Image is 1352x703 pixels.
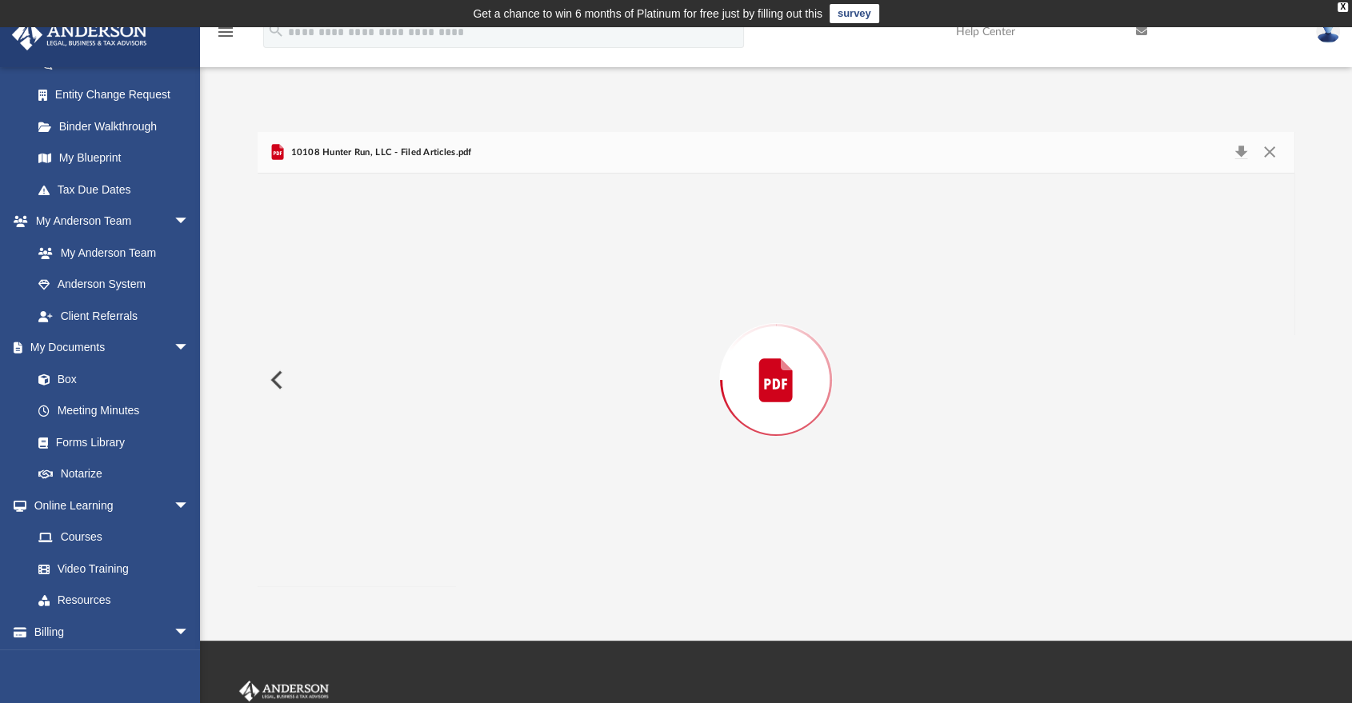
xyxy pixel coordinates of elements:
span: arrow_drop_down [174,206,206,238]
i: menu [216,22,235,42]
a: survey [830,4,879,23]
a: Online Learningarrow_drop_down [11,489,206,521]
a: Courses [22,521,206,553]
a: Meeting Minutes [22,395,206,427]
div: close [1338,2,1348,12]
a: My Documentsarrow_drop_down [11,332,206,364]
a: Client Referrals [22,300,206,332]
a: My Anderson Team [22,237,198,269]
span: arrow_drop_down [174,489,206,522]
button: Download [1226,142,1255,164]
a: My Anderson Teamarrow_drop_down [11,206,206,238]
button: Previous File [258,357,293,402]
button: Close [1255,142,1284,164]
span: 10108 Hunter Run, LLC - Filed Articles.pdf [287,146,471,160]
a: menu [216,30,235,42]
a: Box [22,363,198,395]
span: arrow_drop_down [174,332,206,365]
a: My Blueprint [22,142,206,174]
i: search [267,22,285,39]
a: Billingarrow_drop_down [11,616,214,648]
a: Forms Library [22,426,198,458]
a: Tax Due Dates [22,174,214,206]
a: Notarize [22,458,206,490]
div: Get a chance to win 6 months of Platinum for free just by filling out this [473,4,822,23]
a: Binder Walkthrough [22,110,214,142]
img: Anderson Advisors Platinum Portal [236,681,332,701]
a: Video Training [22,553,198,585]
div: Preview [258,132,1294,587]
img: Anderson Advisors Platinum Portal [7,19,152,50]
a: Anderson System [22,269,206,301]
a: Resources [22,585,206,617]
a: Events Calendar [11,648,214,680]
a: Entity Change Request [22,79,214,111]
span: arrow_drop_down [174,616,206,649]
img: User Pic [1316,20,1340,43]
